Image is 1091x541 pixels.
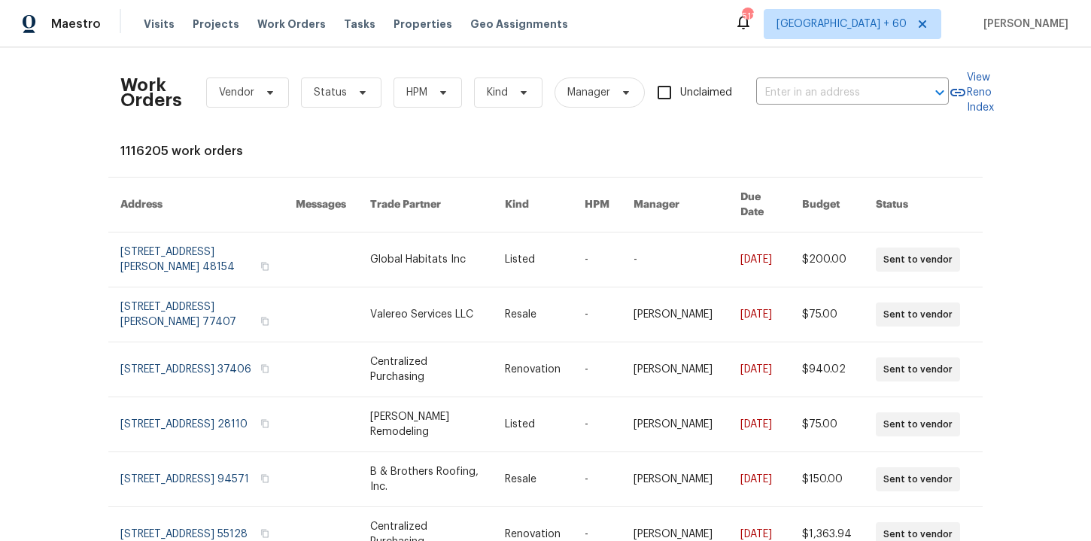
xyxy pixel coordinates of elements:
button: Copy Address [258,472,272,485]
input: Enter in an address [756,81,907,105]
th: Address [108,178,284,233]
td: [PERSON_NAME] [621,397,728,452]
th: Due Date [728,178,790,233]
span: Maestro [51,17,101,32]
td: Global Habitats Inc [358,233,492,287]
button: Copy Address [258,315,272,328]
th: Trade Partner [358,178,492,233]
div: 511 [742,9,752,24]
td: Renovation [493,342,573,397]
th: Status [864,178,983,233]
span: Projects [193,17,239,32]
button: Copy Address [258,362,272,375]
td: - [573,233,621,287]
td: Valereo Services LLC [358,287,492,342]
span: Visits [144,17,175,32]
span: HPM [406,85,427,100]
span: [GEOGRAPHIC_DATA] + 60 [776,17,907,32]
td: Resale [493,452,573,507]
td: - [621,233,728,287]
h2: Work Orders [120,78,182,108]
td: [PERSON_NAME] Remodeling [358,397,492,452]
th: Budget [790,178,864,233]
div: 1116205 work orders [120,144,971,159]
td: [PERSON_NAME] [621,287,728,342]
button: Copy Address [258,260,272,273]
td: - [573,397,621,452]
button: Open [929,82,950,103]
th: Messages [284,178,358,233]
th: HPM [573,178,621,233]
th: Kind [493,178,573,233]
td: B & Brothers Roofing, Inc. [358,452,492,507]
span: Vendor [219,85,254,100]
span: Status [314,85,347,100]
td: - [573,452,621,507]
td: - [573,287,621,342]
td: [PERSON_NAME] [621,342,728,397]
td: Listed [493,233,573,287]
span: Manager [567,85,610,100]
td: [PERSON_NAME] [621,452,728,507]
button: Copy Address [258,527,272,540]
span: Work Orders [257,17,326,32]
span: Properties [394,17,452,32]
span: Tasks [344,19,375,29]
span: Unclaimed [680,85,732,101]
button: Copy Address [258,417,272,430]
a: View Reno Index [949,70,994,115]
td: - [573,342,621,397]
td: Listed [493,397,573,452]
td: Resale [493,287,573,342]
span: [PERSON_NAME] [977,17,1068,32]
td: Centralized Purchasing [358,342,492,397]
span: Geo Assignments [470,17,568,32]
span: Kind [487,85,508,100]
th: Manager [621,178,728,233]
